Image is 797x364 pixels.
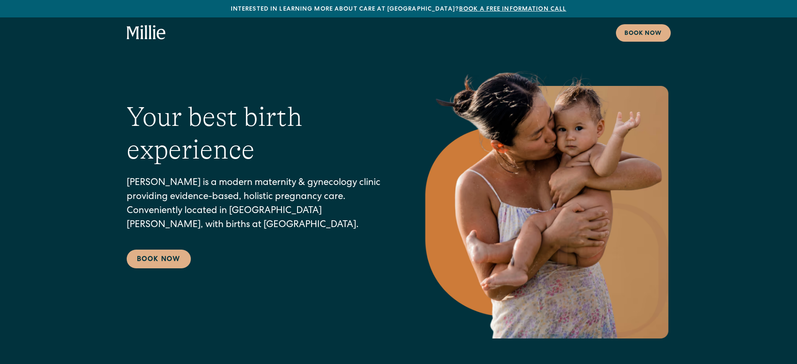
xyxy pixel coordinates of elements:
a: Book now [616,24,671,42]
p: [PERSON_NAME] is a modern maternity & gynecology clinic providing evidence-based, holistic pregna... [127,176,389,233]
img: Mother holding and kissing her baby on the cheek. [423,58,671,338]
div: Book now [624,29,662,38]
a: home [127,25,166,40]
a: Book Now [127,250,191,268]
a: Book a free information call [459,6,566,12]
h1: Your best birth experience [127,101,389,166]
